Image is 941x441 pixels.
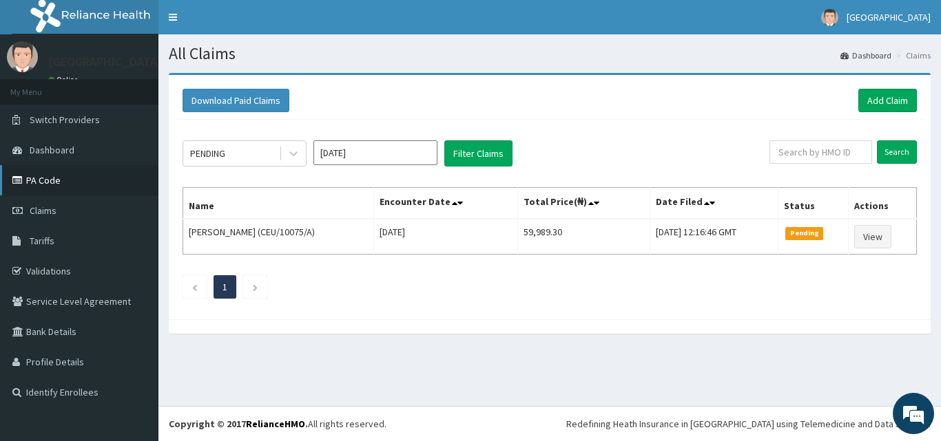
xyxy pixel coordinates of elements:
[158,406,941,441] footer: All rights reserved.
[858,89,917,112] a: Add Claim
[517,219,650,255] td: 59,989.30
[7,41,38,72] img: User Image
[877,140,917,164] input: Search
[30,144,74,156] span: Dashboard
[847,11,931,23] span: [GEOGRAPHIC_DATA]
[517,188,650,219] th: Total Price(₦)
[48,75,81,85] a: Online
[893,50,931,61] li: Claims
[444,140,513,166] button: Filter Claims
[192,281,198,293] a: Previous page
[769,140,872,164] input: Search by HMO ID
[785,227,823,239] span: Pending
[48,56,162,68] p: [GEOGRAPHIC_DATA]
[30,114,100,126] span: Switch Providers
[183,89,289,112] button: Download Paid Claims
[30,204,56,217] span: Claims
[849,188,917,219] th: Actions
[650,219,778,255] td: [DATE] 12:16:46 GMT
[30,235,54,247] span: Tariffs
[246,418,305,430] a: RelianceHMO
[374,188,517,219] th: Encounter Date
[183,219,374,255] td: [PERSON_NAME] (CEU/10075/A)
[650,188,778,219] th: Date Filed
[854,225,891,248] a: View
[190,147,225,160] div: PENDING
[821,9,838,26] img: User Image
[169,45,931,63] h1: All Claims
[840,50,891,61] a: Dashboard
[778,188,849,219] th: Status
[169,418,308,430] strong: Copyright © 2017 .
[374,219,517,255] td: [DATE]
[566,417,931,431] div: Redefining Heath Insurance in [GEOGRAPHIC_DATA] using Telemedicine and Data Science!
[313,140,437,165] input: Select Month and Year
[223,281,227,293] a: Page 1 is your current page
[183,188,374,219] th: Name
[252,281,258,293] a: Next page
